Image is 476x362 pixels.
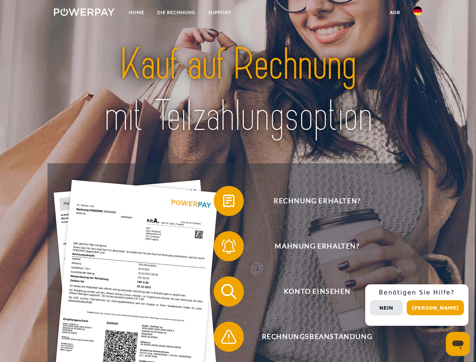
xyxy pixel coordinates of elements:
img: de [413,6,422,15]
img: qb_bell.svg [219,237,238,256]
button: Rechnung erhalten? [214,186,410,216]
iframe: Schaltfläche zum Öffnen des Messaging-Fensters [446,332,470,356]
button: Mahnung erhalten? [214,231,410,261]
img: qb_bill.svg [219,192,238,210]
span: Mahnung erhalten? [225,231,409,261]
span: Rechnungsbeanstandung [225,322,409,352]
img: title-powerpay_de.svg [72,36,404,144]
img: logo-powerpay-white.svg [54,8,115,16]
img: qb_warning.svg [219,327,238,346]
img: qb_search.svg [219,282,238,301]
span: Konto einsehen [225,276,409,307]
button: Konto einsehen [214,276,410,307]
a: DIE RECHNUNG [151,6,202,19]
a: Home [122,6,151,19]
a: SUPPORT [202,6,238,19]
span: Rechnung erhalten? [225,186,409,216]
div: Schnellhilfe [365,284,468,326]
a: agb [383,6,407,19]
h3: Benötigen Sie Hilfe? [370,289,464,296]
button: [PERSON_NAME] [407,300,464,315]
button: Nein [370,300,403,315]
button: Rechnungsbeanstandung [214,322,410,352]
